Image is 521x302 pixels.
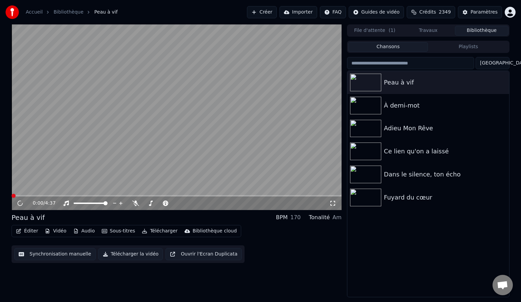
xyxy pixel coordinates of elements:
[348,26,402,36] button: File d'attente
[384,124,506,133] div: Adieu Mon Rêve
[455,26,508,36] button: Bibliothèque
[33,200,49,207] div: /
[42,226,69,236] button: Vidéo
[402,26,455,36] button: Travaux
[193,228,237,234] div: Bibliothèque cloud
[94,9,118,16] span: Peau à vif
[458,6,502,18] button: Paramètres
[384,193,506,202] div: Fuyard du cœur
[389,27,395,34] span: ( 1 )
[13,226,41,236] button: Éditer
[45,200,56,207] span: 4:37
[26,9,118,16] nav: breadcrumb
[428,42,508,52] button: Playlists
[384,147,506,156] div: Ce lien qu'on a laissé
[348,42,428,52] button: Chansons
[419,9,436,16] span: Crédits
[33,200,43,207] span: 0:00
[247,6,277,18] button: Créer
[98,248,163,260] button: Télécharger la vidéo
[99,226,138,236] button: Sous-titres
[279,6,317,18] button: Importer
[309,213,330,222] div: Tonalité
[290,213,301,222] div: 170
[384,170,506,179] div: Dans le silence, ton écho
[14,248,96,260] button: Synchronisation manuelle
[470,9,498,16] div: Paramètres
[384,101,506,110] div: À demi-mot
[332,213,342,222] div: Am
[276,213,288,222] div: BPM
[320,6,346,18] button: FAQ
[407,6,455,18] button: Crédits2349
[54,9,83,16] a: Bibliothèque
[26,9,43,16] a: Accueil
[384,78,506,87] div: Peau à vif
[349,6,404,18] button: Guides de vidéo
[12,213,45,222] div: Peau à vif
[139,226,180,236] button: Télécharger
[493,275,513,295] div: Ouvrir le chat
[439,9,451,16] span: 2349
[166,248,242,260] button: Ouvrir l'Ecran Duplicata
[71,226,98,236] button: Audio
[5,5,19,19] img: youka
